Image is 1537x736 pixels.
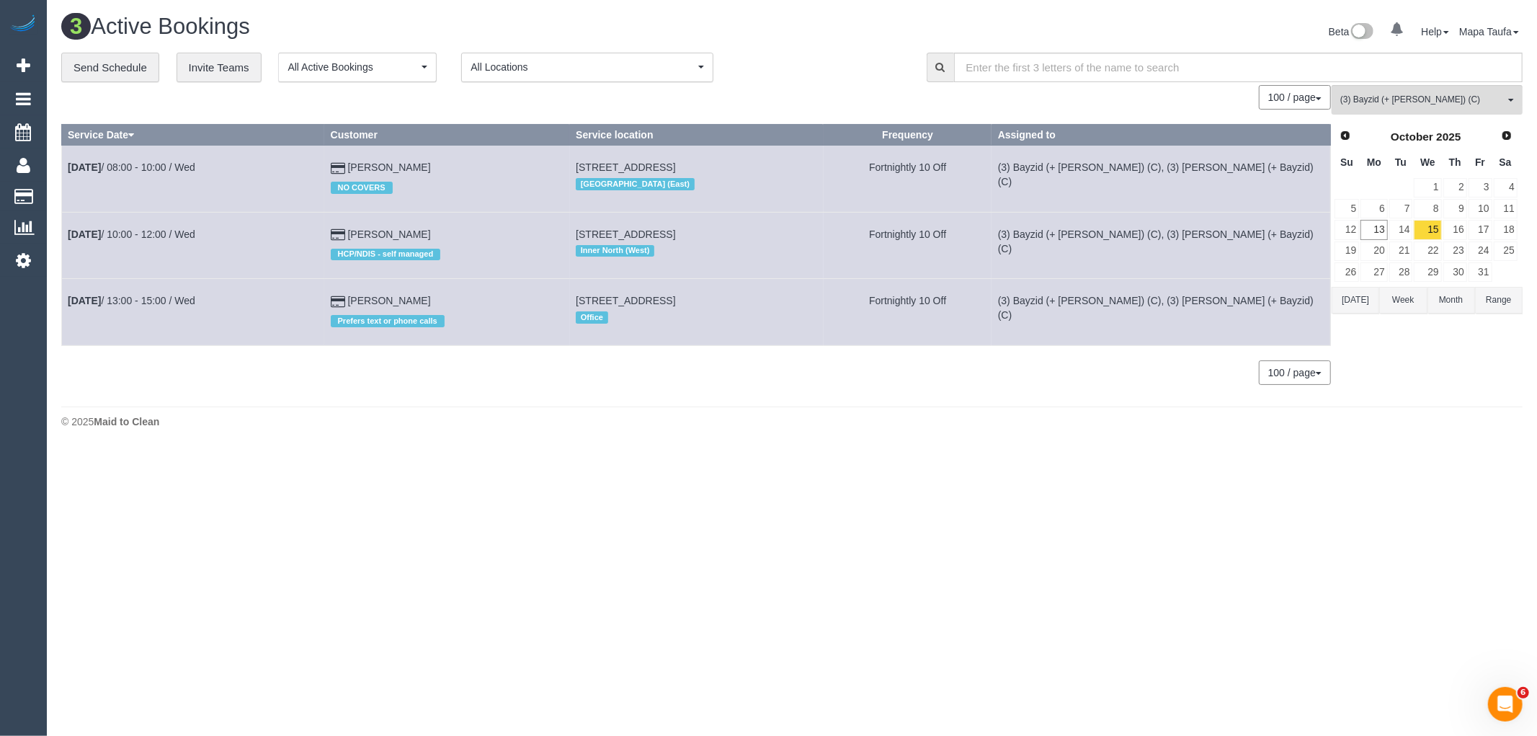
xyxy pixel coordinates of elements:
a: 2 [1443,178,1467,198]
td: Schedule date [62,279,325,345]
span: NO COVERS [331,182,393,193]
b: [DATE] [68,295,101,306]
td: Customer [324,146,570,212]
div: Location [576,308,817,327]
span: Friday [1475,156,1485,168]
a: 28 [1389,262,1413,282]
button: Week [1379,287,1427,314]
td: Schedule date [62,146,325,212]
span: [STREET_ADDRESS] [576,295,675,306]
th: Service Date [62,125,325,146]
a: 18 [1494,220,1518,239]
a: 1 [1414,178,1441,198]
a: 30 [1443,262,1467,282]
span: Prev [1340,130,1351,141]
span: Saturday [1500,156,1512,168]
strong: Maid to Clean [94,416,159,427]
td: Service location [570,279,824,345]
span: Thursday [1449,156,1461,168]
a: 17 [1469,220,1492,239]
span: Inner North (West) [576,245,654,257]
a: Mapa Taufa [1459,26,1519,37]
span: [GEOGRAPHIC_DATA] (East) [576,178,694,190]
img: New interface [1350,23,1373,42]
a: 4 [1494,178,1518,198]
a: 29 [1414,262,1441,282]
span: All Active Bookings [288,60,418,74]
a: [DATE]/ 13:00 - 15:00 / Wed [68,295,195,306]
a: 20 [1360,241,1387,261]
nav: Pagination navigation [1260,360,1331,385]
span: October [1391,130,1433,143]
a: 19 [1335,241,1359,261]
td: Customer [324,279,570,345]
span: 2025 [1436,130,1461,143]
td: Frequency [824,279,992,345]
a: 12 [1335,220,1359,239]
nav: Pagination navigation [1260,85,1331,110]
i: Credit Card Payment [331,164,345,174]
span: 6 [1518,687,1529,699]
a: [PERSON_NAME] [347,229,430,240]
img: Automaid Logo [9,14,37,35]
ol: All Teams [1332,85,1523,107]
td: Frequency [824,146,992,212]
a: 9 [1443,199,1467,218]
button: Month [1427,287,1475,314]
span: (3) Bayzid (+ [PERSON_NAME]) (C) [1340,94,1505,106]
a: 22 [1414,241,1441,261]
a: Next [1497,126,1517,146]
button: All Locations [461,53,713,82]
a: 21 [1389,241,1413,261]
td: Service location [570,212,824,278]
span: Office [576,311,607,323]
a: 3 [1469,178,1492,198]
a: 31 [1469,262,1492,282]
th: Service location [570,125,824,146]
a: 14 [1389,220,1413,239]
a: [DATE]/ 08:00 - 10:00 / Wed [68,161,195,173]
td: Customer [324,212,570,278]
a: 10 [1469,199,1492,218]
span: Sunday [1340,156,1353,168]
a: 6 [1360,199,1387,218]
th: Frequency [824,125,992,146]
input: Enter the first 3 letters of the name to search [954,53,1523,82]
td: Service location [570,146,824,212]
a: 8 [1414,199,1441,218]
span: Wednesday [1420,156,1435,168]
span: 3 [61,13,91,40]
button: Range [1475,287,1523,314]
th: Assigned to [992,125,1330,146]
a: [PERSON_NAME] [347,161,430,173]
a: [DATE]/ 10:00 - 12:00 / Wed [68,229,195,240]
a: 11 [1494,199,1518,218]
a: 13 [1360,220,1387,239]
a: Invite Teams [177,53,262,83]
span: HCP/NDIS - self managed [331,249,441,260]
i: Credit Card Payment [331,230,345,240]
th: Customer [324,125,570,146]
b: [DATE] [68,229,101,240]
td: Assigned to [992,146,1330,212]
button: [DATE] [1332,287,1379,314]
a: 7 [1389,199,1413,218]
span: [STREET_ADDRESS] [576,161,675,173]
h1: Active Bookings [61,14,781,39]
a: 5 [1335,199,1359,218]
a: 15 [1414,220,1441,239]
a: Send Schedule [61,53,159,83]
button: 100 / page [1259,85,1331,110]
button: (3) Bayzid (+ [PERSON_NAME]) (C) [1332,85,1523,115]
span: All Locations [471,60,695,74]
a: Beta [1329,26,1373,37]
i: Credit Card Payment [331,297,345,307]
button: 100 / page [1259,360,1331,385]
td: Frequency [824,212,992,278]
a: 23 [1443,241,1467,261]
td: Assigned to [992,279,1330,345]
div: Location [576,241,817,260]
td: Assigned to [992,212,1330,278]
